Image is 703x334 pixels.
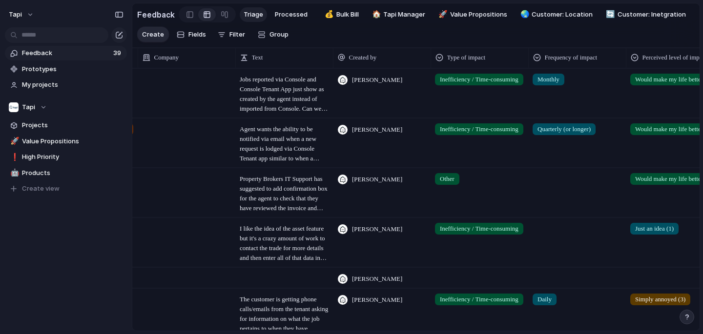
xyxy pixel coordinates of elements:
[5,166,127,180] a: 🤖Products
[371,10,380,20] button: 🏠
[367,7,430,22] a: 🏠Tapi Manager
[440,75,518,84] span: Inefficiency / Time-consuming
[352,224,402,234] span: [PERSON_NAME]
[440,224,518,234] span: Inefficiency / Time-consuming
[22,168,124,178] span: Products
[275,10,308,20] span: Processed
[372,9,379,20] div: 🏠
[5,134,127,149] a: 🚀Value Propositions
[352,75,402,85] span: [PERSON_NAME]
[253,27,293,42] button: Group
[437,10,447,20] button: 🚀
[5,100,127,115] button: Tapi
[349,53,377,62] span: Created by
[22,152,124,162] span: High Priority
[538,295,552,304] span: Daily
[532,10,593,20] span: Customer: Location
[319,7,363,22] a: 💰Bulk Bill
[352,175,402,184] span: [PERSON_NAME]
[352,274,402,284] span: [PERSON_NAME]
[137,9,175,20] h2: Feedback
[240,7,267,22] a: Triage
[154,53,179,62] span: Company
[438,9,445,20] div: 🚀
[22,64,124,74] span: Prototypes
[433,7,511,22] a: 🚀Value Propositions
[336,10,359,20] span: Bulk Bill
[635,224,674,234] span: Just an idea (1)
[10,152,17,163] div: ❗
[22,102,35,112] span: Tapi
[22,80,124,90] span: My projects
[5,62,127,77] a: Prototypes
[271,7,311,22] a: Processed
[240,124,329,163] span: Agent wants the ability to be notified via email when a new request is lodged via Console Tenant ...
[5,46,127,60] a: Feedback39
[240,224,329,263] span: I like the idea of the asset feature but it's a crazy amount of work to contact the trade for mor...
[229,30,245,39] span: Filter
[269,30,289,39] span: Group
[5,118,127,133] a: Projects
[9,152,19,162] button: ❗
[352,295,402,305] span: [PERSON_NAME]
[9,137,19,146] button: 🚀
[520,9,527,20] div: 🌏
[440,174,455,184] span: Other
[635,295,685,304] span: Simply annoyed (3)
[606,9,613,20] div: 🔄
[113,48,123,58] span: 39
[240,295,329,334] span: The customer is getting phone calls/emails from the tenant asking for information on what the job...
[538,124,591,134] span: Quarterly (or longer)
[519,10,529,20] button: 🌏
[252,53,263,62] span: Text
[4,7,39,22] button: tapi
[10,136,17,147] div: 🚀
[352,125,402,135] span: [PERSON_NAME]
[604,10,614,20] button: 🔄
[545,53,598,62] span: Frequency of impact
[440,295,518,304] span: Inefficiency / Time-consuming
[188,30,206,39] span: Fields
[440,124,518,134] span: Inefficiency / Time-consuming
[244,10,263,20] span: Triage
[447,53,486,62] span: Type of impact
[538,75,559,84] span: Monthly
[22,120,124,130] span: Projects
[9,168,19,178] button: 🤖
[325,9,331,20] div: 💰
[10,167,17,178] div: 🤖
[142,30,164,39] span: Create
[240,75,329,114] span: Jobs reported via Console and Console Tenant App just show as created by the agent instead of imp...
[9,10,22,20] span: tapi
[515,7,597,22] a: 🌏Customer: Location
[323,10,333,20] button: 💰
[383,10,425,20] span: Tapi Manager
[618,10,686,20] span: Customer: Inetgration
[22,184,60,194] span: Create view
[173,27,210,42] button: Fields
[214,27,249,42] button: Filter
[450,10,507,20] span: Value Propositions
[22,137,124,146] span: Value Propositions
[137,27,169,42] button: Create
[5,150,127,164] a: ❗High Priority
[5,78,127,92] a: My projects
[22,48,110,58] span: Feedback
[5,181,127,196] button: Create view
[240,174,329,213] span: Property Brokers IT Support has suggested to add confirmation box for the agent to check that the...
[600,7,690,22] a: 🔄Customer: Inetgration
